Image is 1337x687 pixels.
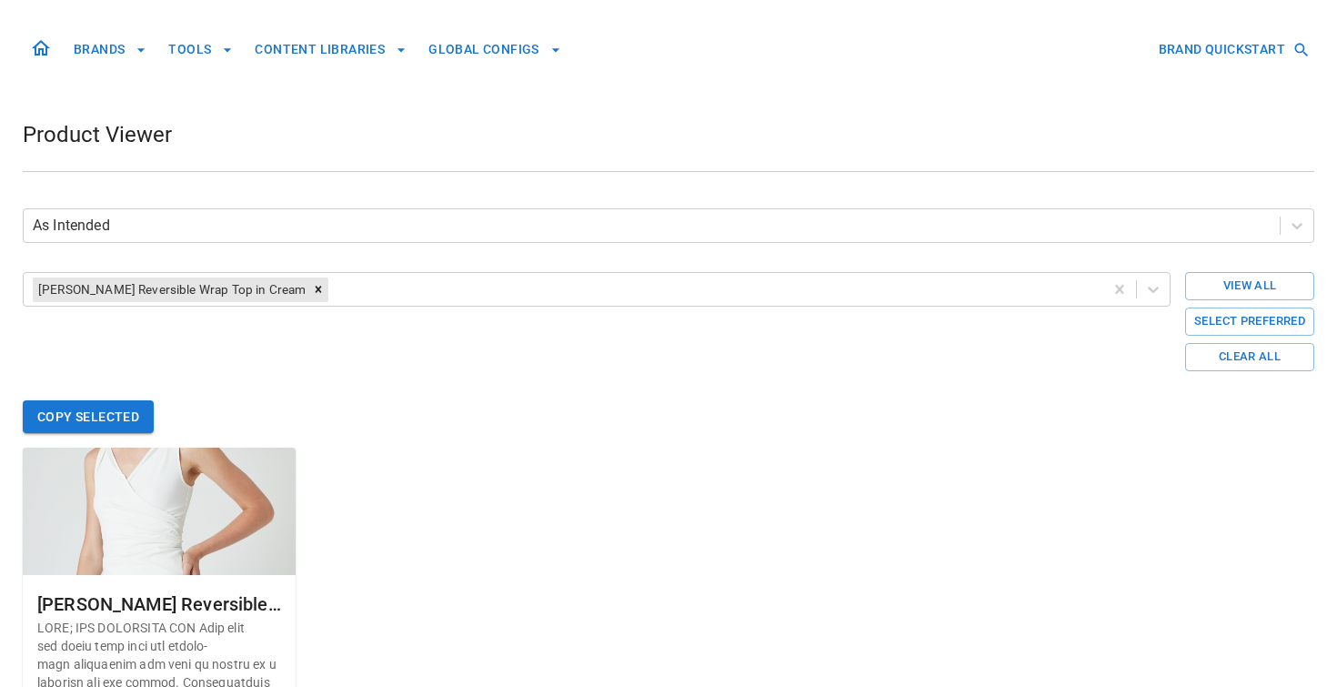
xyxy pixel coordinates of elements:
h1: Product Viewer [23,120,172,149]
button: Select Preferred [1185,308,1314,336]
button: BRANDS [66,33,154,66]
img: VERA Reversible Wrap Top in Cream [23,448,296,575]
button: TOOLS [161,33,240,66]
button: View All [1185,272,1314,300]
div: [PERSON_NAME] Reversible Wrap Top in Cream [37,590,281,619]
button: GLOBAL CONFIGS [421,33,568,66]
button: Copy Selected [23,400,154,434]
button: Clear All [1185,343,1314,371]
div: [PERSON_NAME] Reversible Wrap Top in Cream [33,278,308,301]
button: BRAND QUICKSTART [1151,33,1314,66]
div: Remove VERA Reversible Wrap Top in Cream [308,278,328,301]
button: CONTENT LIBRARIES [247,33,414,66]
